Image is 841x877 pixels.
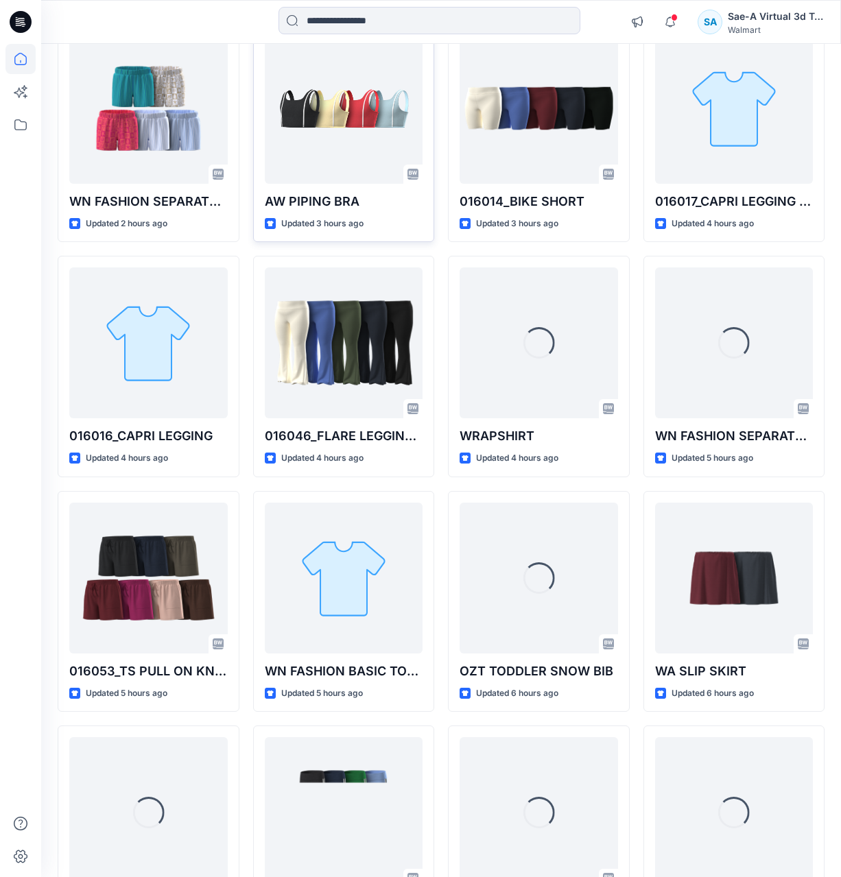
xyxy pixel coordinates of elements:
[69,662,228,681] p: 016053_TS PULL ON KNIT SHORT
[281,686,363,701] p: Updated 5 hours ago
[460,192,618,211] p: 016014_BIKE SHORT
[476,686,558,701] p: Updated 6 hours ago
[672,217,754,231] p: Updated 4 hours ago
[728,8,824,25] div: Sae-A Virtual 3d Team
[655,427,814,446] p: WN FASHION SEPARATES TOP
[265,662,423,681] p: WN FASHION BASIC TOP 2
[476,217,558,231] p: Updated 3 hours ago
[460,33,618,184] a: 016014_BIKE SHORT
[655,192,814,211] p: 016017_CAPRI LEGGING LADDER HEM
[476,451,558,466] p: Updated 4 hours ago
[69,192,228,211] p: WN FASHION SEPARATES BOTTOM 1
[698,10,722,34] div: SA
[69,503,228,653] a: 016053_TS PULL ON KNIT SHORT
[460,662,618,681] p: OZT TODDLER SNOW BIB
[460,427,618,446] p: WRAPSHIRT
[265,427,423,446] p: 016046_FLARE LEGGING WITH SIDE SLIT
[672,686,754,701] p: Updated 6 hours ago
[69,267,228,418] a: 016016_CAPRI LEGGING
[86,217,167,231] p: Updated 2 hours ago
[281,451,364,466] p: Updated 4 hours ago
[86,451,168,466] p: Updated 4 hours ago
[728,25,824,35] div: Walmart
[672,451,753,466] p: Updated 5 hours ago
[86,686,167,701] p: Updated 5 hours ago
[655,33,814,184] a: 016017_CAPRI LEGGING LADDER HEM
[281,217,364,231] p: Updated 3 hours ago
[265,33,423,184] a: AW PIPING BRA
[69,427,228,446] p: 016016_CAPRI LEGGING
[655,662,814,681] p: WA SLIP SKIRT
[265,503,423,653] a: WN FASHION BASIC TOP 2
[655,503,814,653] a: WA SLIP SKIRT
[265,192,423,211] p: AW PIPING BRA
[69,33,228,184] a: WN FASHION SEPARATES BOTTOM 1
[265,267,423,418] a: 016046_FLARE LEGGING WITH SIDE SLIT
